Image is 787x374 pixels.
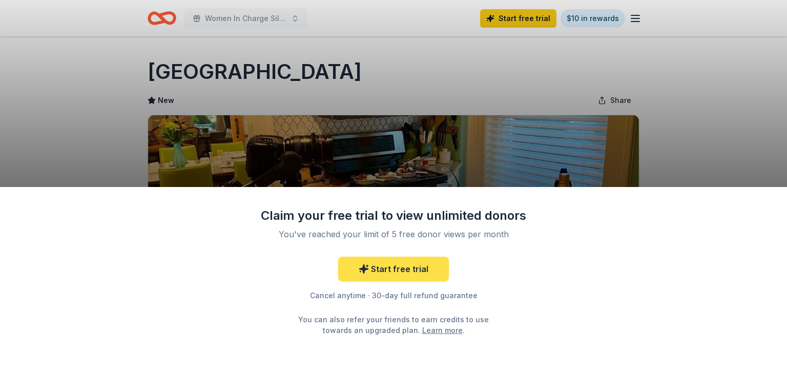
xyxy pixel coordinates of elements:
a: Learn more [422,325,463,336]
div: Cancel anytime · 30-day full refund guarantee [260,289,527,302]
div: Claim your free trial to view unlimited donors [260,207,527,224]
div: You've reached your limit of 5 free donor views per month [273,228,514,240]
div: You can also refer your friends to earn credits to use towards an upgraded plan. . [289,314,498,336]
a: Start free trial [338,257,449,281]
